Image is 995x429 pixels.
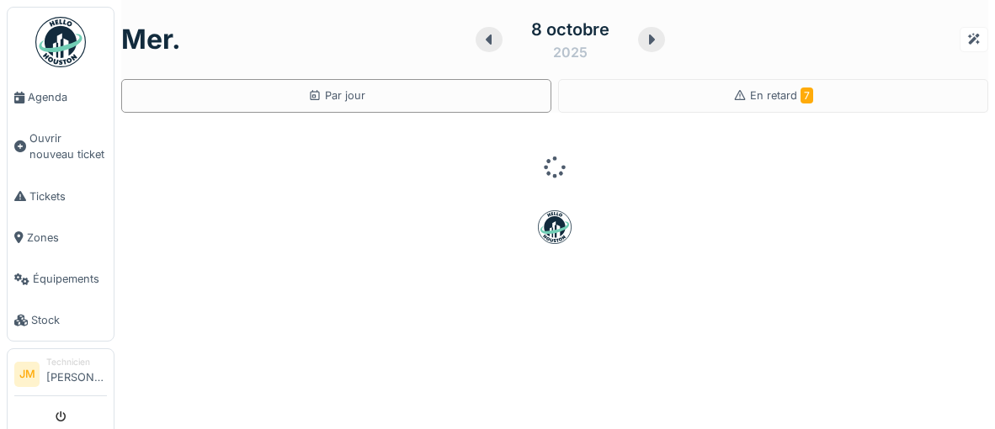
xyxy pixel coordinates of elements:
div: 8 octobre [531,17,609,42]
a: Stock [8,299,114,341]
img: badge-BVDL4wpA.svg [538,210,572,244]
div: Par jour [308,87,365,103]
a: Zones [8,217,114,258]
span: Tickets [29,188,107,204]
div: 2025 [553,42,588,62]
div: Technicien [46,356,107,368]
span: 7 [801,87,813,103]
img: Badge_color-CXgf-gQk.svg [35,17,86,67]
span: Équipements [33,271,107,287]
li: JM [14,362,40,387]
a: Agenda [8,77,114,118]
span: Stock [31,312,107,328]
span: Agenda [28,89,107,105]
li: [PERSON_NAME] [46,356,107,392]
h1: mer. [121,24,181,56]
span: Zones [27,230,107,246]
a: Tickets [8,176,114,217]
a: Équipements [8,258,114,299]
a: JM Technicien[PERSON_NAME] [14,356,107,396]
span: Ouvrir nouveau ticket [29,130,107,162]
span: En retard [750,89,813,102]
a: Ouvrir nouveau ticket [8,118,114,175]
